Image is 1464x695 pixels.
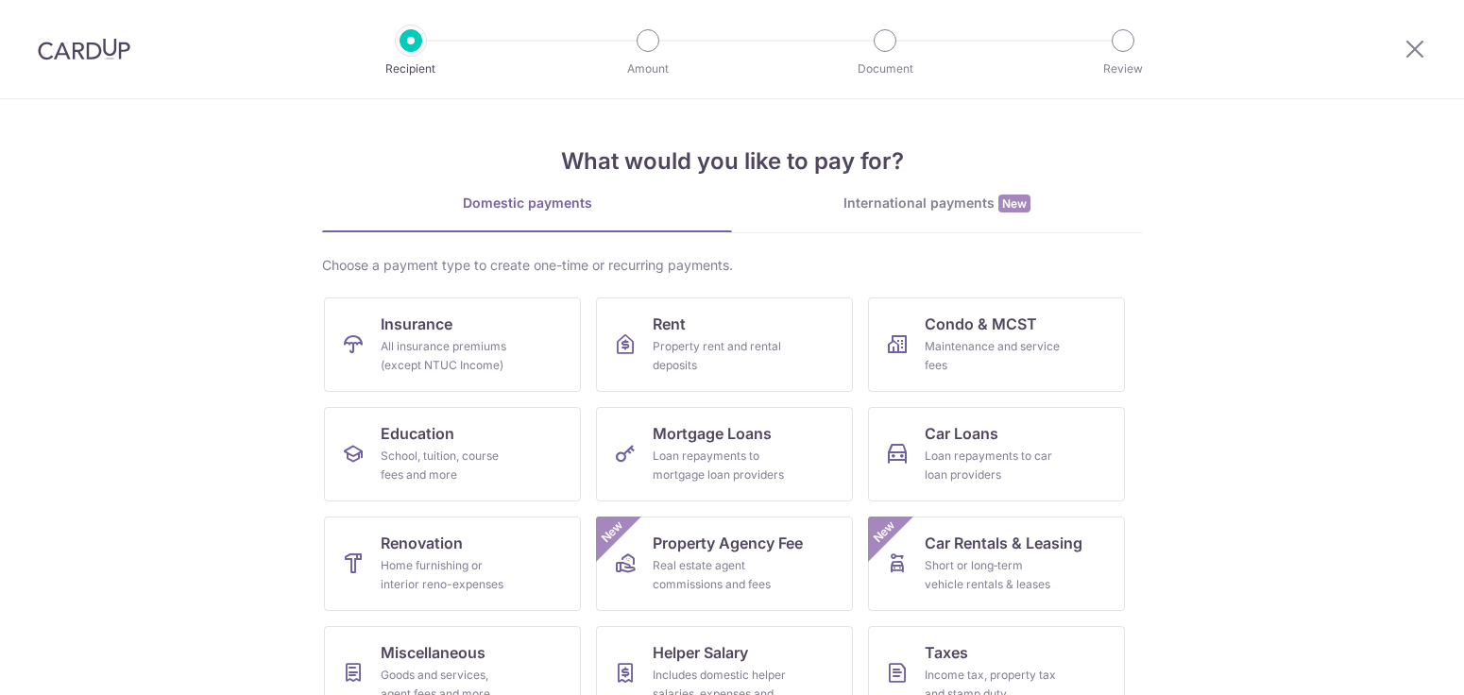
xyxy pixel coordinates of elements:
[1343,638,1445,686] iframe: Opens a widget where you can find more information
[653,532,803,554] span: Property Agency Fee
[925,556,1061,594] div: Short or long‑term vehicle rentals & leases
[322,256,1142,275] div: Choose a payment type to create one-time or recurring payments.
[868,517,1125,611] a: Car Rentals & LeasingShort or long‑term vehicle rentals & leasesNew
[815,59,955,78] p: Document
[925,337,1061,375] div: Maintenance and service fees
[597,517,628,548] span: New
[381,556,517,594] div: Home furnishing or interior reno-expenses
[578,59,718,78] p: Amount
[732,194,1142,213] div: International payments
[653,641,748,664] span: Helper Salary
[322,144,1142,178] h4: What would you like to pay for?
[998,195,1030,212] span: New
[653,422,772,445] span: Mortgage Loans
[653,447,789,484] div: Loan repayments to mortgage loan providers
[653,337,789,375] div: Property rent and rental deposits
[381,641,485,664] span: Miscellaneous
[341,59,481,78] p: Recipient
[596,407,853,501] a: Mortgage LoansLoan repayments to mortgage loan providers
[324,297,581,392] a: InsuranceAll insurance premiums (except NTUC Income)
[869,517,900,548] span: New
[596,517,853,611] a: Property Agency FeeReal estate agent commissions and feesNew
[1053,59,1193,78] p: Review
[596,297,853,392] a: RentProperty rent and rental deposits
[868,407,1125,501] a: Car LoansLoan repayments to car loan providers
[381,313,452,335] span: Insurance
[925,532,1082,554] span: Car Rentals & Leasing
[381,422,454,445] span: Education
[324,517,581,611] a: RenovationHome furnishing or interior reno-expenses
[868,297,1125,392] a: Condo & MCSTMaintenance and service fees
[925,313,1037,335] span: Condo & MCST
[38,38,130,60] img: CardUp
[653,313,686,335] span: Rent
[925,641,968,664] span: Taxes
[925,447,1061,484] div: Loan repayments to car loan providers
[925,422,998,445] span: Car Loans
[381,447,517,484] div: School, tuition, course fees and more
[653,556,789,594] div: Real estate agent commissions and fees
[381,337,517,375] div: All insurance premiums (except NTUC Income)
[381,532,463,554] span: Renovation
[324,407,581,501] a: EducationSchool, tuition, course fees and more
[322,194,732,212] div: Domestic payments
